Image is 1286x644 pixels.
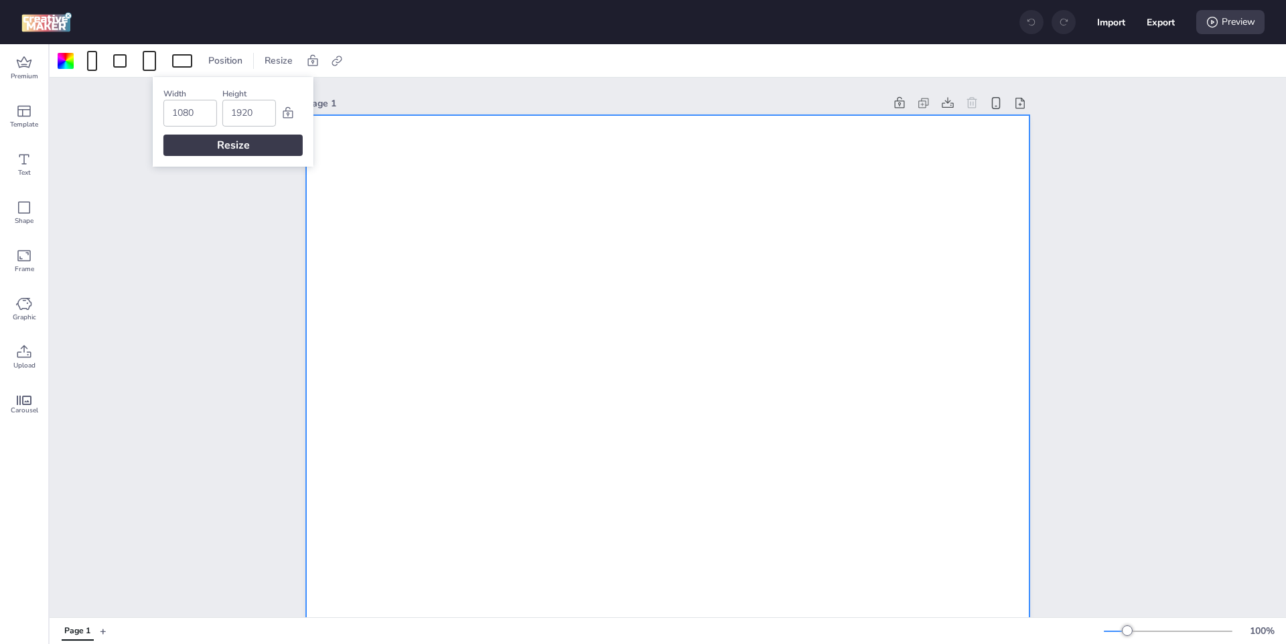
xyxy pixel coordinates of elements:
[10,119,38,130] span: Template
[262,54,295,68] span: Resize
[1196,10,1265,34] div: Preview
[13,360,35,371] span: Upload
[11,405,38,416] span: Carousel
[55,619,100,643] div: Tabs
[1097,8,1125,36] button: Import
[18,167,31,178] span: Text
[222,88,276,100] div: Height
[163,135,303,156] div: Resize
[15,216,33,226] span: Shape
[100,619,106,643] button: +
[64,625,90,637] div: Page 1
[163,88,217,100] div: Width
[11,71,38,82] span: Premium
[13,312,36,323] span: Graphic
[306,96,885,110] div: Page 1
[21,12,72,32] img: logo Creative Maker
[1246,624,1278,638] div: 100 %
[15,264,34,274] span: Frame
[1147,8,1175,36] button: Export
[206,54,245,68] span: Position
